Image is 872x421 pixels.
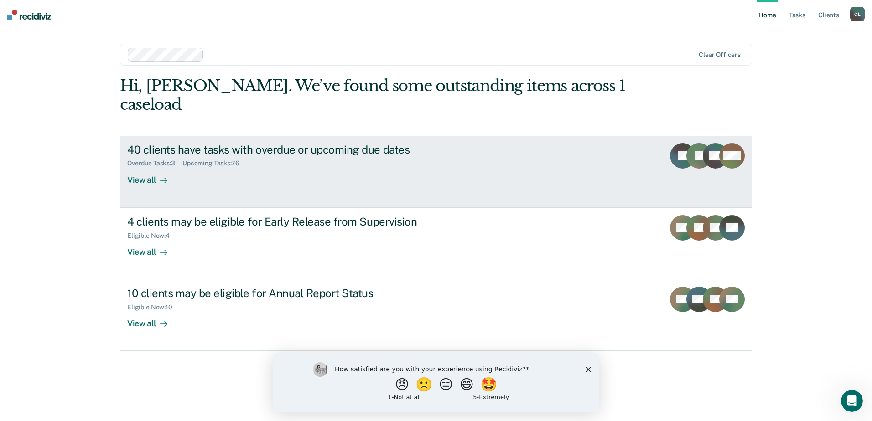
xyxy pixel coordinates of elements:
[850,7,865,21] div: C L
[120,136,752,207] a: 40 clients have tasks with overdue or upcoming due datesOverdue Tasks:3Upcoming Tasks:76View all
[7,10,51,20] img: Recidiviz
[120,279,752,351] a: 10 clients may be eligible for Annual Report StatusEligible Now:10View all
[127,143,447,156] div: 40 clients have tasks with overdue or upcoming due dates
[120,77,626,114] div: Hi, [PERSON_NAME]. We’ve found some outstanding items across 1 caseload
[182,159,247,167] div: Upcoming Tasks : 76
[120,207,752,279] a: 4 clients may be eligible for Early Release from SupervisionEligible Now:4View all
[850,7,865,21] button: CL
[127,232,177,240] div: Eligible Now : 4
[699,51,741,59] div: Clear officers
[127,239,178,257] div: View all
[273,353,599,412] iframe: Survey by Kim from Recidiviz
[127,167,178,185] div: View all
[127,159,182,167] div: Overdue Tasks : 3
[127,287,447,300] div: 10 clients may be eligible for Annual Report Status
[127,303,180,311] div: Eligible Now : 10
[841,390,863,412] iframe: Intercom live chat
[127,215,447,228] div: 4 clients may be eligible for Early Release from Supervision
[127,311,178,329] div: View all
